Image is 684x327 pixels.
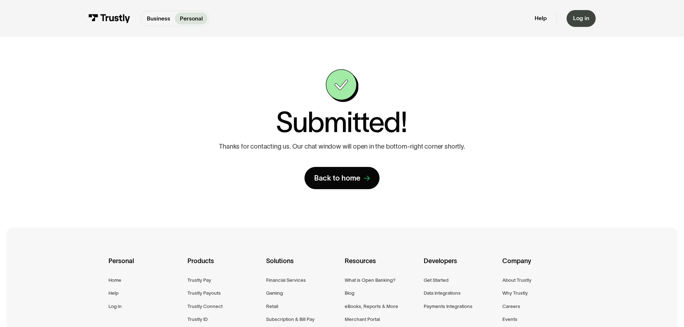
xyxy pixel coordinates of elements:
a: Careers [502,302,520,310]
div: Resources [345,256,418,276]
a: Payments Integrations [424,302,473,310]
div: Solutions [266,256,339,276]
div: Developers [424,256,497,276]
img: Trustly Logo [88,14,130,23]
a: Business [142,13,175,24]
a: Data Integrations [424,289,461,297]
a: Merchant Portal [345,315,380,323]
a: Financial Services [266,276,306,284]
div: Products [187,256,260,276]
h1: Submitted! [276,108,407,136]
a: Trustly ID [187,315,208,323]
a: Personal [175,13,208,24]
a: Back to home [304,167,380,189]
div: Log in [573,15,589,22]
a: Log in [567,10,596,27]
p: Thanks for contacting us. Our chat window will open in the bottom-right corner shortly. [219,143,465,151]
a: Events [502,315,517,323]
div: Personal [108,256,181,276]
a: Why Trustly [502,289,528,297]
a: Log in [108,302,122,310]
a: Home [108,276,121,284]
p: Personal [180,14,203,23]
a: Subscription & Bill Pay [266,315,315,323]
div: Back to home [314,173,360,183]
a: Help [535,15,547,22]
a: Trustly Pay [187,276,211,284]
a: Blog [345,289,354,297]
a: eBooks, Reports & More [345,302,398,310]
a: Help [108,289,118,297]
a: Trustly Connect [187,302,223,310]
a: Gaming [266,289,283,297]
a: Get Started [424,276,448,284]
a: About Trustly [502,276,531,284]
a: What is Open Banking? [345,276,395,284]
a: Retail [266,302,278,310]
div: Company [502,256,575,276]
a: Trustly Payouts [187,289,221,297]
p: Business [147,14,170,23]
